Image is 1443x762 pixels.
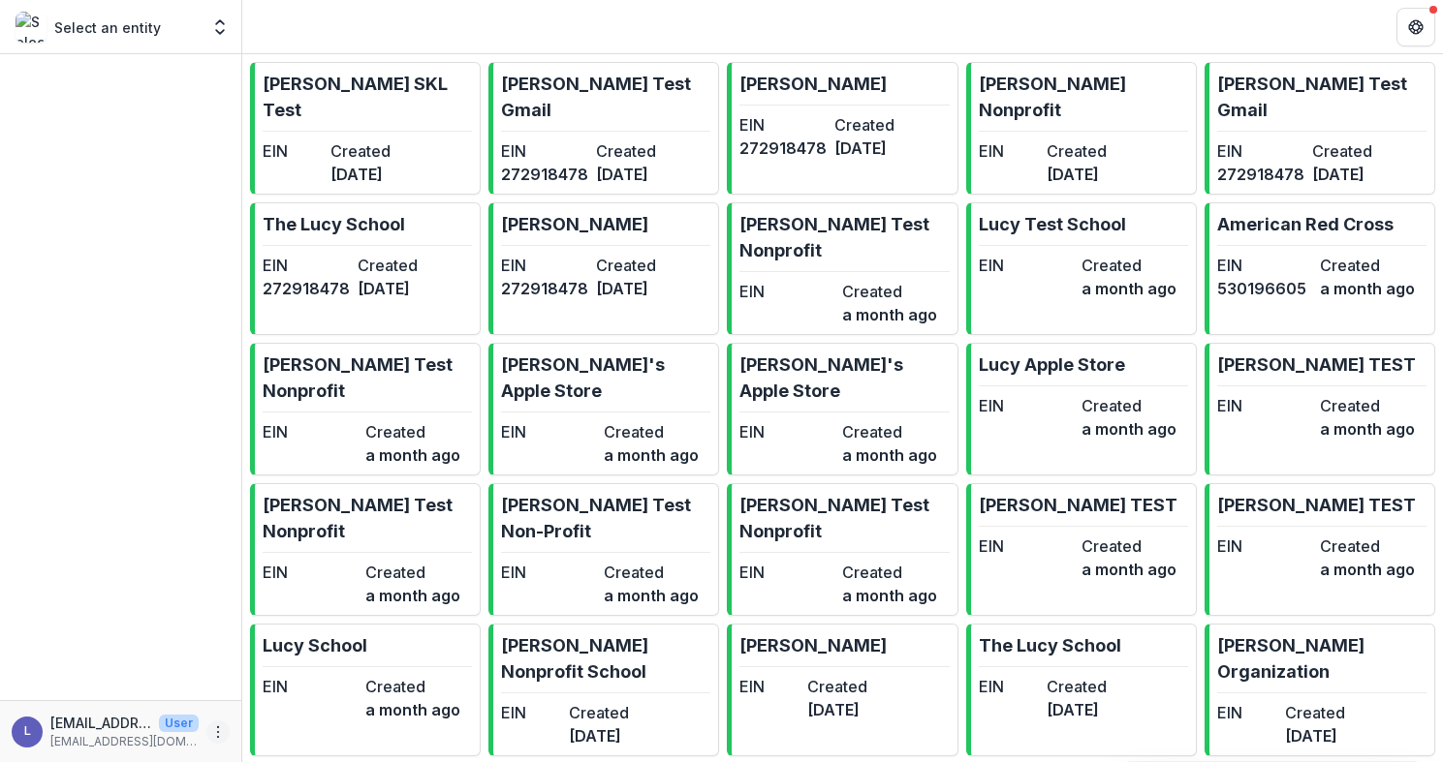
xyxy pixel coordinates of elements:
p: [PERSON_NAME] TEST [1217,492,1416,518]
p: The Lucy School [979,632,1121,658]
div: lucyjfey@gmail.com [24,725,31,738]
dt: EIN [501,139,588,163]
img: Select an entity [16,12,47,43]
p: Lucy Apple Store [979,351,1125,378]
p: The Lucy School [263,211,405,237]
a: [PERSON_NAME] Test NonprofitEINCreateda month ago [727,483,957,616]
dt: Created [604,561,699,584]
p: [PERSON_NAME] Test Nonprofit [263,351,472,404]
p: [PERSON_NAME] Test Gmail [1217,71,1427,123]
dd: [DATE] [358,277,445,300]
a: [PERSON_NAME]'s Apple StoreEINCreateda month ago [488,343,719,475]
p: [EMAIL_ADDRESS][DOMAIN_NAME] [50,713,151,733]
a: [PERSON_NAME] Test GmailEIN272918478Created[DATE] [488,62,719,195]
p: Lucy Test School [979,211,1126,237]
dd: [DATE] [596,163,683,186]
dt: EIN [501,420,596,443]
dt: Created [842,280,937,303]
dt: Created [807,675,867,698]
dt: EIN [1217,139,1304,163]
dt: EIN [739,420,834,443]
p: [PERSON_NAME] [739,632,887,658]
dt: Created [834,113,922,137]
a: [PERSON_NAME]EINCreated[DATE] [727,624,957,756]
dt: EIN [501,561,596,584]
dd: [DATE] [1047,698,1107,721]
a: [PERSON_NAME]'s Apple StoreEINCreateda month ago [727,343,957,475]
dd: 530196605 [1217,277,1312,300]
a: [PERSON_NAME]EIN272918478Created[DATE] [488,202,719,335]
dt: Created [365,561,460,584]
dd: 272918478 [1217,163,1304,186]
dt: EIN [739,675,800,698]
a: [PERSON_NAME] OrganizationEINCreated[DATE] [1205,624,1435,756]
dt: EIN [1217,254,1312,277]
dd: 272918478 [501,163,588,186]
p: [PERSON_NAME] Test Nonprofit [263,492,472,544]
dt: Created [1312,139,1399,163]
dt: EIN [979,139,1039,163]
p: [PERSON_NAME]'s Apple Store [501,351,710,404]
a: [PERSON_NAME] Test Non-ProfitEINCreateda month ago [488,483,719,616]
dd: a month ago [1082,558,1176,581]
dt: Created [1320,534,1415,558]
a: [PERSON_NAME] TESTEINCreateda month ago [1205,343,1435,475]
dt: Created [358,254,445,277]
dt: Created [1320,394,1415,417]
dt: EIN [1217,534,1312,558]
dd: a month ago [842,443,937,467]
p: [PERSON_NAME] Nonprofit School [501,632,710,685]
dt: Created [1082,394,1176,417]
dd: a month ago [1320,558,1415,581]
dt: EIN [739,561,834,584]
p: Select an entity [54,17,161,38]
button: More [206,720,230,744]
a: [PERSON_NAME] Test NonprofitEINCreateda month ago [727,202,957,335]
dd: 272918478 [501,277,588,300]
dt: EIN [263,420,358,443]
dt: Created [1047,139,1107,163]
p: [EMAIL_ADDRESS][DOMAIN_NAME] [50,733,199,750]
dt: EIN [501,701,561,724]
dt: Created [1082,254,1176,277]
p: [PERSON_NAME] Test Nonprofit [739,492,949,544]
a: American Red CrossEIN530196605Createda month ago [1205,202,1435,335]
dd: [DATE] [1285,724,1345,747]
dt: EIN [1217,394,1312,417]
a: Lucy Test SchoolEINCreateda month ago [966,202,1197,335]
dd: [DATE] [330,163,391,186]
dt: EIN [263,139,323,163]
dt: Created [1047,675,1107,698]
a: [PERSON_NAME] Test GmailEIN272918478Created[DATE] [1205,62,1435,195]
p: [PERSON_NAME] Test Gmail [501,71,710,123]
p: [PERSON_NAME] Nonprofit [979,71,1188,123]
dt: Created [842,561,937,584]
dd: [DATE] [807,698,867,721]
dt: Created [596,139,683,163]
dt: EIN [979,675,1039,698]
dt: EIN [979,394,1074,417]
button: Open entity switcher [206,8,234,46]
dd: a month ago [1082,417,1176,441]
dt: Created [842,420,937,443]
a: [PERSON_NAME] TESTEINCreateda month ago [1205,483,1435,616]
p: [PERSON_NAME] Organization [1217,632,1427,685]
dd: a month ago [365,584,460,607]
a: [PERSON_NAME] Test NonprofitEINCreateda month ago [250,343,481,475]
dt: Created [569,701,629,724]
a: [PERSON_NAME] SKL TestEINCreated[DATE] [250,62,481,195]
dd: a month ago [365,698,460,721]
p: User [159,715,199,732]
a: [PERSON_NAME] NonprofitEINCreated[DATE] [966,62,1197,195]
p: [PERSON_NAME] Test Nonprofit [739,211,949,263]
p: Lucy School [263,632,367,658]
dd: 272918478 [739,137,827,160]
dt: Created [330,139,391,163]
dd: a month ago [1320,277,1415,300]
a: The Lucy SchoolEIN272918478Created[DATE] [250,202,481,335]
dt: EIN [263,561,358,584]
dt: EIN [739,113,827,137]
dt: Created [365,420,460,443]
dt: Created [1082,534,1176,558]
a: Lucy Apple StoreEINCreateda month ago [966,343,1197,475]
